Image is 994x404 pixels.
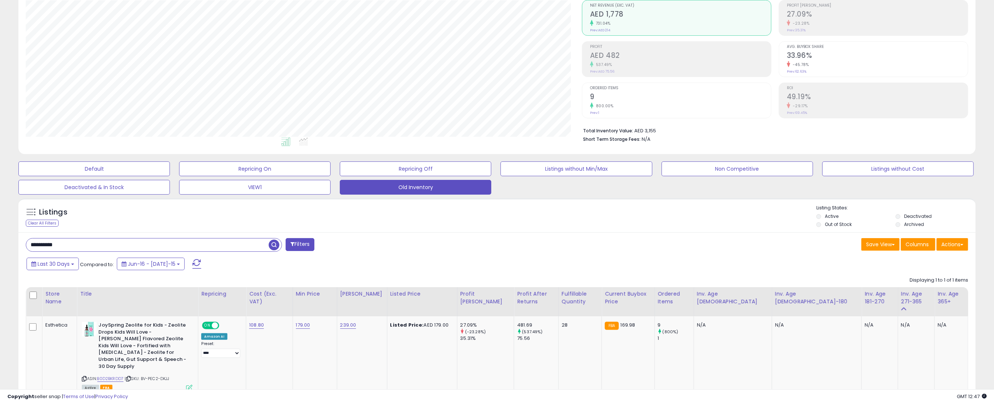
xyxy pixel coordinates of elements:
small: Prev: AED 75.56 [590,69,614,74]
a: Terms of Use [63,393,94,400]
button: Listings without Cost [822,161,974,176]
div: Inv. Age 365+ [938,290,965,306]
div: 35.31% [460,335,514,342]
button: Actions [937,238,968,251]
h2: AED 482 [590,51,771,61]
small: -45.78% [790,62,809,67]
span: OFF [218,323,230,329]
small: (537.49%) [522,329,543,335]
div: seller snap | | [7,393,128,400]
div: Displaying 1 to 1 of 1 items [910,277,968,284]
div: 75.56 [517,335,558,342]
div: N/A [865,322,892,328]
button: VIEW1 [179,180,331,195]
h2: 33.96% [787,51,968,61]
button: Repricing On [179,161,331,176]
label: Out of Stock [825,221,852,227]
span: ON [203,323,212,329]
b: JoySpring Zeolite for Kids - Zeolite Drops Kids Will Love - [PERSON_NAME] Flavored Zeolite Kids W... [98,322,188,372]
button: Non Competitive [662,161,813,176]
div: Current Buybox Price [605,290,651,306]
small: Prev: 62.63% [787,69,806,74]
button: Jun-16 - [DATE]-15 [117,258,185,270]
div: AED 179.00 [390,322,451,328]
button: Old Inventory [340,180,491,195]
small: Prev: AED 214 [590,28,610,32]
p: Listing States: [816,205,976,212]
div: Inv. Age 181-270 [865,290,894,306]
div: 9 [658,322,694,328]
span: Ordered Items [590,86,771,90]
div: Listed Price [390,290,454,298]
button: Default [18,161,170,176]
div: [PERSON_NAME] [340,290,384,298]
div: Esthetica [45,322,71,328]
strong: Copyright [7,393,34,400]
div: Inv. Age [DEMOGRAPHIC_DATA] [697,290,769,306]
h2: 49.19% [787,93,968,102]
b: Total Inventory Value: [583,128,633,134]
div: Repricing [201,290,243,298]
span: Net Revenue (Exc. VAT) [590,4,771,8]
small: Prev: 1 [590,111,599,115]
div: Fulfillable Quantity [562,290,599,306]
span: 169.98 [621,321,635,328]
label: Archived [904,221,924,227]
span: Profit [590,45,771,49]
div: Store Name [45,290,74,306]
b: Listed Price: [390,321,424,328]
small: -29.17% [790,103,808,109]
span: ROI [787,86,968,90]
div: Amazon AI [201,333,227,340]
a: 179.00 [296,321,310,329]
div: N/A [775,322,856,328]
h2: 9 [590,93,771,102]
span: Avg. Buybox Share [787,45,968,49]
span: Jun-16 - [DATE]-15 [128,260,175,268]
small: 800.00% [593,103,614,109]
div: Preset: [201,341,240,358]
small: FBA [605,322,618,330]
button: Deactivated & In Stock [18,180,170,195]
b: Short Term Storage Fees: [583,136,641,142]
a: B0D2BKRDD7 [97,376,124,382]
small: Prev: 69.45% [787,111,807,115]
span: Profit [PERSON_NAME] [787,4,968,8]
div: 27.09% [460,322,514,328]
div: Cost (Exc. VAT) [249,290,289,306]
div: Profit [PERSON_NAME] [460,290,511,306]
small: (800%) [663,329,679,335]
div: Min Price [296,290,334,298]
button: Save View [861,238,900,251]
div: 481.69 [517,322,558,328]
span: N/A [642,136,651,143]
button: Listings without Min/Max [501,161,652,176]
small: 731.04% [593,21,611,26]
span: Columns [906,241,929,248]
h5: Listings [39,207,67,217]
button: Columns [901,238,935,251]
div: Inv. Age [DEMOGRAPHIC_DATA]-180 [775,290,859,306]
a: Privacy Policy [95,393,128,400]
span: 2025-08-15 12:47 GMT [957,393,987,400]
span: Last 30 Days [38,260,70,268]
small: (-23.28%) [465,329,486,335]
h2: 27.09% [787,10,968,20]
div: Profit After Returns [517,290,555,306]
a: 108.80 [249,321,264,329]
small: Prev: 35.31% [787,28,806,32]
label: Deactivated [904,213,932,219]
li: AED 3,155 [583,126,963,135]
div: 28 [562,322,596,328]
button: Repricing Off [340,161,491,176]
div: 1 [658,335,694,342]
small: 537.49% [593,62,612,67]
a: 239.00 [340,321,356,329]
small: -23.28% [790,21,810,26]
div: Title [80,290,195,298]
div: Ordered Items [658,290,691,306]
div: N/A [938,322,962,328]
div: N/A [697,322,766,328]
label: Active [825,213,839,219]
div: N/A [901,322,929,328]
